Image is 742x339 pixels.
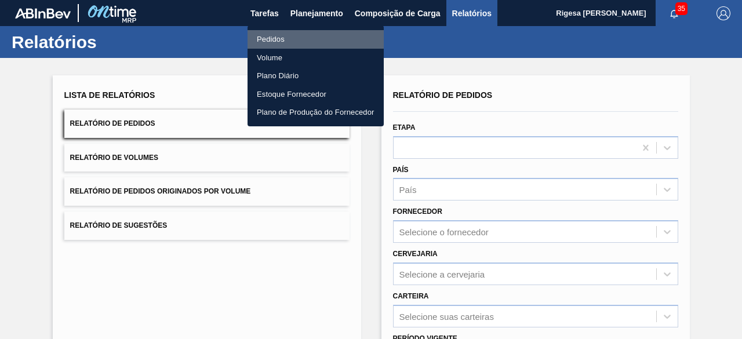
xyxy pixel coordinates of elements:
[248,67,384,85] a: Plano Diário
[248,30,384,49] a: Pedidos
[248,49,384,67] a: Volume
[248,103,384,122] a: Plano de Produção do Fornecedor
[248,85,384,104] a: Estoque Fornecedor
